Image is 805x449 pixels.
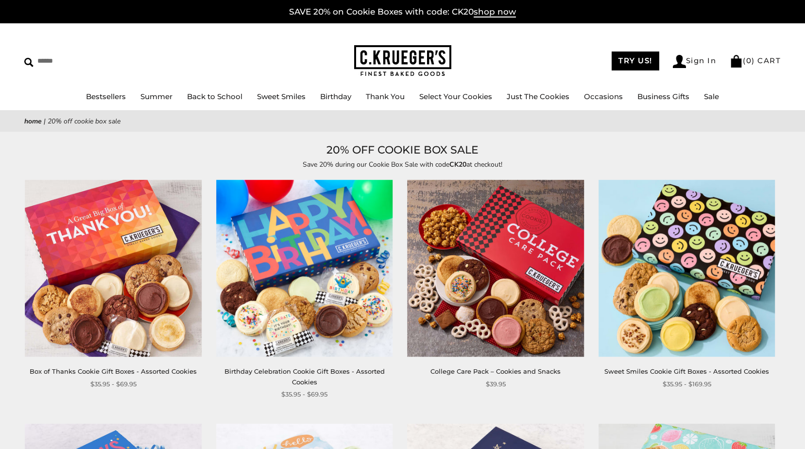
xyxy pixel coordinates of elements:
a: Box of Thanks Cookie Gift Boxes - Assorted Cookies [30,367,197,375]
span: | [44,117,46,126]
a: Home [24,117,42,126]
img: College Care Pack – Cookies and Snacks [407,180,584,357]
a: Birthday [320,92,351,101]
a: Just The Cookies [507,92,569,101]
span: $35.95 - $69.95 [90,379,137,389]
a: Summer [140,92,172,101]
a: SAVE 20% on Cookie Boxes with code: CK20shop now [289,7,516,17]
img: Account [673,55,686,68]
img: Birthday Celebration Cookie Gift Boxes - Assorted Cookies [216,180,393,357]
input: Search [24,53,140,69]
span: $35.95 - $169.95 [663,379,711,389]
a: Sale [704,92,719,101]
a: (0) CART [730,56,781,65]
a: Sweet Smiles Cookie Gift Boxes - Assorted Cookies [604,367,769,375]
a: Sign In [673,55,717,68]
strong: CK20 [449,160,466,169]
img: Sweet Smiles Cookie Gift Boxes - Assorted Cookies [599,180,775,357]
span: shop now [474,7,516,17]
a: Bestsellers [86,92,126,101]
a: College Care Pack – Cookies and Snacks [430,367,561,375]
span: $39.95 [486,379,506,389]
h1: 20% OFF COOKIE BOX SALE [39,141,766,159]
a: Thank You [366,92,405,101]
p: Save 20% during our Cookie Box Sale with code at checkout! [179,159,626,170]
img: Box of Thanks Cookie Gift Boxes - Assorted Cookies [25,180,202,357]
a: Sweet Smiles [257,92,306,101]
img: C.KRUEGER'S [354,45,451,77]
span: $35.95 - $69.95 [281,389,327,399]
a: Select Your Cookies [419,92,492,101]
span: 0 [746,56,752,65]
a: Occasions [584,92,623,101]
a: Back to School [187,92,242,101]
a: Business Gifts [637,92,689,101]
span: 20% OFF COOKIE BOX SALE [48,117,120,126]
nav: breadcrumbs [24,116,781,127]
a: TRY US! [612,52,659,70]
img: Search [24,58,34,67]
img: Bag [730,55,743,68]
a: Birthday Celebration Cookie Gift Boxes - Assorted Cookies [224,367,385,385]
